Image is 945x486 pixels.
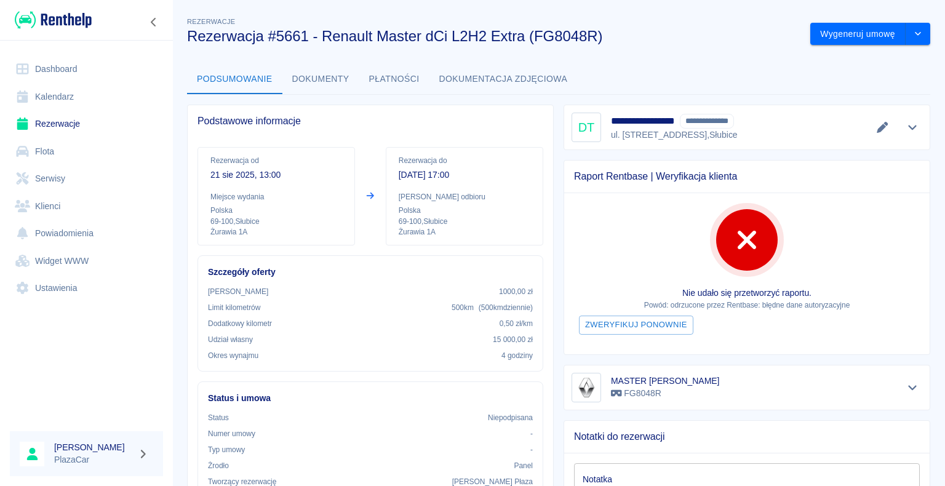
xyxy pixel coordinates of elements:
button: Edytuj dane [872,119,893,136]
p: - [530,428,533,439]
p: Panel [514,460,533,471]
h6: [PERSON_NAME] [54,441,133,453]
p: [PERSON_NAME] odbioru [399,191,530,202]
button: Płatności [359,65,429,94]
p: Udział własny [208,334,253,345]
h6: MASTER [PERSON_NAME] [611,375,719,387]
p: Limit kilometrów [208,302,260,313]
p: 4 godziny [501,350,533,361]
p: Polska [210,205,342,216]
p: Żurawia 1A [399,227,530,237]
p: Żrodło [208,460,229,471]
img: Renthelp logo [15,10,92,30]
button: drop-down [906,23,930,46]
span: Notatki do rezerwacji [574,431,920,443]
h3: Rezerwacja #5661 - Renault Master dCi L2H2 Extra (FG8048R) [187,28,800,45]
p: Typ umowy [208,444,245,455]
p: 69-100 , Słubice [399,216,530,227]
p: [PERSON_NAME] [208,286,268,297]
p: 15 000,00 zł [493,334,533,345]
p: Niepodpisana [488,412,533,423]
button: Dokumenty [282,65,359,94]
p: [DATE] 17:00 [399,169,530,181]
a: Ustawienia [10,274,163,302]
p: 69-100 , Słubice [210,216,342,227]
button: Pokaż szczegóły [903,379,923,396]
a: Renthelp logo [10,10,92,30]
p: 1000,00 zł [499,286,533,297]
div: DT [572,113,601,142]
button: Zweryfikuj ponownie [579,316,693,335]
a: Dashboard [10,55,163,83]
p: 0,50 zł /km [500,318,533,329]
a: Kalendarz [10,83,163,111]
p: Numer umowy [208,428,255,439]
h6: Szczegóły oferty [208,266,533,279]
p: PlazaCar [54,453,133,466]
p: Rezerwacja od [210,155,342,166]
span: Podstawowe informacje [197,115,543,127]
span: ( 500 km dziennie ) [479,303,533,312]
button: Pokaż szczegóły [903,119,923,136]
button: Dokumentacja zdjęciowa [429,65,578,94]
a: Flota [10,138,163,165]
a: Serwisy [10,165,163,193]
p: Żurawia 1A [210,227,342,237]
p: Nie udało się przetworzyć raportu. [574,287,920,300]
p: 500 km [452,302,533,313]
p: Dodatkowy kilometr [208,318,272,329]
p: 21 sie 2025, 13:00 [210,169,342,181]
p: Miejsce wydania [210,191,342,202]
span: Raport Rentbase | Weryfikacja klienta [574,170,920,183]
a: Powiadomienia [10,220,163,247]
a: Widget WWW [10,247,163,275]
a: Klienci [10,193,163,220]
h6: Status i umowa [208,392,533,405]
button: Zwiń nawigację [145,14,163,30]
p: Powód: odrzucone przez Rentbase: błędne dane autoryzacyjne [574,300,920,311]
p: Okres wynajmu [208,350,258,361]
p: Polska [399,205,530,216]
button: Wygeneruj umowę [810,23,906,46]
a: Rezerwacje [10,110,163,138]
p: Rezerwacja do [399,155,530,166]
p: Status [208,412,229,423]
button: Podsumowanie [187,65,282,94]
span: Rezerwacje [187,18,235,25]
p: ul. [STREET_ADDRESS] , Słubice [611,129,738,141]
p: - [530,444,533,455]
img: Image [574,375,599,400]
p: FG8048R [611,387,719,400]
